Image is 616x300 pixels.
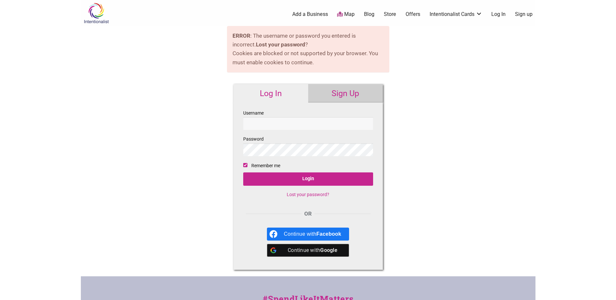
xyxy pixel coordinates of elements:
[243,135,373,156] label: Password
[243,144,373,156] input: Password
[406,11,420,18] a: Offers
[292,11,328,18] a: Add a Business
[316,231,341,237] b: Facebook
[233,31,384,49] li: : The username or password you entered is incorrect. ?
[233,84,308,103] a: Log In
[243,117,373,130] input: Username
[364,11,374,18] a: Blog
[243,210,373,218] div: OR
[243,172,373,186] input: Login
[256,41,305,48] a: Lost your password
[81,3,112,24] img: Intentionalist
[491,11,506,18] a: Log In
[384,11,396,18] a: Store
[233,32,250,39] strong: ERROR
[284,228,341,241] div: Continue with
[233,49,384,67] li: Cookies are blocked or not supported by your browser. You must enable cookies to continue.
[308,84,383,103] a: Sign Up
[320,247,337,253] b: Google
[430,11,482,18] a: Intentionalist Cards
[284,244,341,257] div: Continue with
[267,228,349,241] a: Continue with <b>Facebook</b>
[243,109,373,130] label: Username
[267,244,349,257] a: Continue with <b>Google</b>
[515,11,533,18] a: Sign up
[287,192,329,197] a: Lost your password?
[337,11,355,18] a: Map
[251,162,280,170] label: Remember me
